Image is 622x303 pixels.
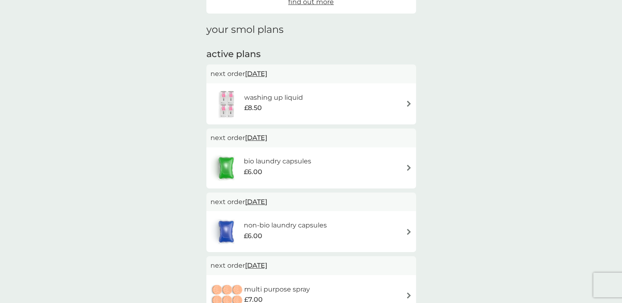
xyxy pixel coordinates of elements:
[244,284,310,295] h6: multi purpose spray
[210,197,412,207] p: next order
[244,156,311,167] h6: bio laundry capsules
[206,48,416,61] h2: active plans
[206,24,416,36] h1: your smol plans
[244,167,262,177] span: £6.00
[210,69,412,79] p: next order
[406,165,412,171] img: arrow right
[245,66,267,82] span: [DATE]
[210,90,244,118] img: washing up liquid
[244,220,327,231] h6: non-bio laundry capsules
[210,133,412,143] p: next order
[210,154,242,182] img: bio laundry capsules
[244,92,303,103] h6: washing up liquid
[245,257,267,273] span: [DATE]
[210,217,242,246] img: non-bio laundry capsules
[406,229,412,235] img: arrow right
[210,260,412,271] p: next order
[406,101,412,107] img: arrow right
[244,231,262,241] span: £6.00
[245,194,267,210] span: [DATE]
[245,130,267,146] span: [DATE]
[406,292,412,298] img: arrow right
[244,103,262,113] span: £8.50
